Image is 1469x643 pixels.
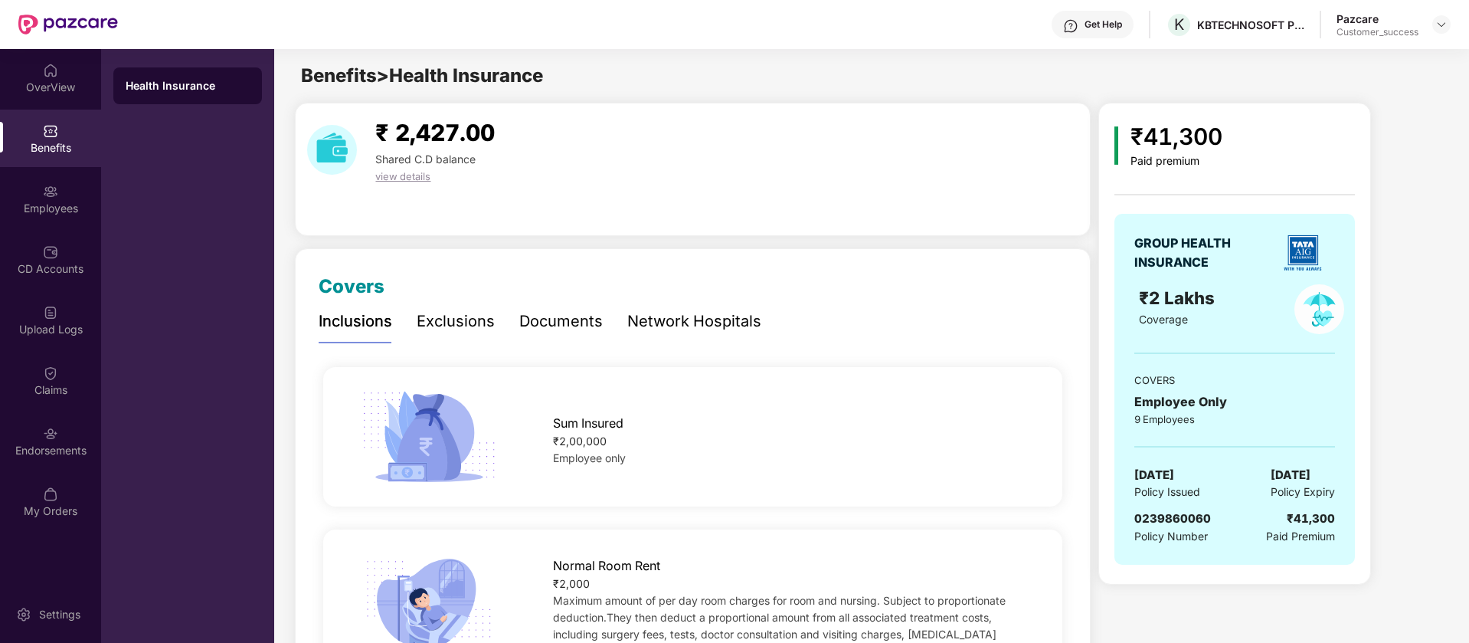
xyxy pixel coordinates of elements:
img: icon [356,386,501,487]
div: Customer_success [1336,26,1418,38]
img: New Pazcare Logo [18,15,118,34]
img: svg+xml;base64,PHN2ZyBpZD0iU2V0dGluZy0yMHgyMCIgeG1sbnM9Imh0dHA6Ly93d3cudzMub3JnLzIwMDAvc3ZnIiB3aW... [16,607,31,622]
img: svg+xml;base64,PHN2ZyBpZD0iSGVscC0zMngzMiIgeG1sbnM9Imh0dHA6Ly93d3cudzMub3JnLzIwMDAvc3ZnIiB3aWR0aD... [1063,18,1078,34]
img: svg+xml;base64,PHN2ZyBpZD0iRHJvcGRvd24tMzJ4MzIiIHhtbG5zPSJodHRwOi8vd3d3LnczLm9yZy8yMDAwL3N2ZyIgd2... [1435,18,1448,31]
span: Paid Premium [1266,528,1335,545]
span: ₹2 Lakhs [1139,287,1219,308]
div: 9 Employees [1134,412,1335,427]
div: Health Insurance [126,78,250,93]
div: Settings [34,607,85,622]
div: Employee Only [1134,392,1335,412]
span: Covers [319,275,384,297]
img: svg+xml;base64,PHN2ZyBpZD0iRW1wbG95ZWVzIiB4bWxucz0iaHR0cDovL3d3dy53My5vcmcvMjAwMC9zdmciIHdpZHRoPS... [43,184,58,199]
img: icon [1114,126,1118,165]
div: ₹2,00,000 [553,433,1029,450]
img: svg+xml;base64,PHN2ZyBpZD0iTXlfT3JkZXJzIiBkYXRhLW5hbWU9Ik15IE9yZGVycyIgeG1sbnM9Imh0dHA6Ly93d3cudz... [43,487,58,502]
span: 0239860060 [1134,511,1211,526]
span: Normal Room Rent [553,556,660,576]
span: [DATE] [1271,466,1310,484]
div: Pazcare [1336,11,1418,26]
span: Coverage [1139,313,1188,326]
span: Policy Issued [1134,484,1200,500]
img: svg+xml;base64,PHN2ZyBpZD0iRW5kb3JzZW1lbnRzIiB4bWxucz0iaHR0cDovL3d3dy53My5vcmcvMjAwMC9zdmciIHdpZH... [43,426,58,441]
span: K [1174,15,1184,34]
span: Shared C.D balance [375,153,476,166]
img: svg+xml;base64,PHN2ZyBpZD0iVXBsb2FkX0xvZ3MiIGRhdGEtbmFtZT0iVXBsb2FkIExvZ3MiIHhtbG5zPSJodHRwOi8vd3... [43,305,58,320]
img: insurerLogo [1276,226,1330,280]
div: COVERS [1134,372,1335,388]
div: ₹2,000 [553,576,1029,592]
img: svg+xml;base64,PHN2ZyBpZD0iSG9tZSIgeG1sbnM9Imh0dHA6Ly93d3cudzMub3JnLzIwMDAvc3ZnIiB3aWR0aD0iMjAiIG... [43,63,58,78]
img: svg+xml;base64,PHN2ZyBpZD0iQ0RfQWNjb3VudHMiIGRhdGEtbmFtZT0iQ0QgQWNjb3VudHMiIHhtbG5zPSJodHRwOi8vd3... [43,244,58,260]
span: Employee only [553,451,626,464]
span: Sum Insured [553,414,623,433]
div: Inclusions [319,310,392,333]
span: Policy Expiry [1271,484,1335,500]
img: svg+xml;base64,PHN2ZyBpZD0iQmVuZWZpdHMiIHhtbG5zPSJodHRwOi8vd3d3LnczLm9yZy8yMDAwL3N2ZyIgd2lkdGg9Ij... [43,123,58,139]
img: policyIcon [1294,284,1344,334]
div: ₹41,300 [1287,510,1335,528]
span: view details [375,170,430,182]
span: [DATE] [1134,466,1174,484]
span: ₹ 2,427.00 [375,119,495,146]
div: Network Hospitals [627,310,761,333]
div: ₹41,300 [1130,119,1222,155]
div: Exclusions [417,310,495,333]
div: Get Help [1085,18,1122,31]
span: Policy Number [1134,530,1208,543]
img: download [307,125,357,175]
div: Paid premium [1130,155,1222,168]
div: KBTECHNOSOFT PRIVATE LIMITED [1197,18,1304,32]
span: Benefits > Health Insurance [301,64,543,87]
div: GROUP HEALTH INSURANCE [1134,234,1268,272]
img: svg+xml;base64,PHN2ZyBpZD0iQ2xhaW0iIHhtbG5zPSJodHRwOi8vd3d3LnczLm9yZy8yMDAwL3N2ZyIgd2lkdGg9IjIwIi... [43,366,58,381]
div: Documents [519,310,603,333]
